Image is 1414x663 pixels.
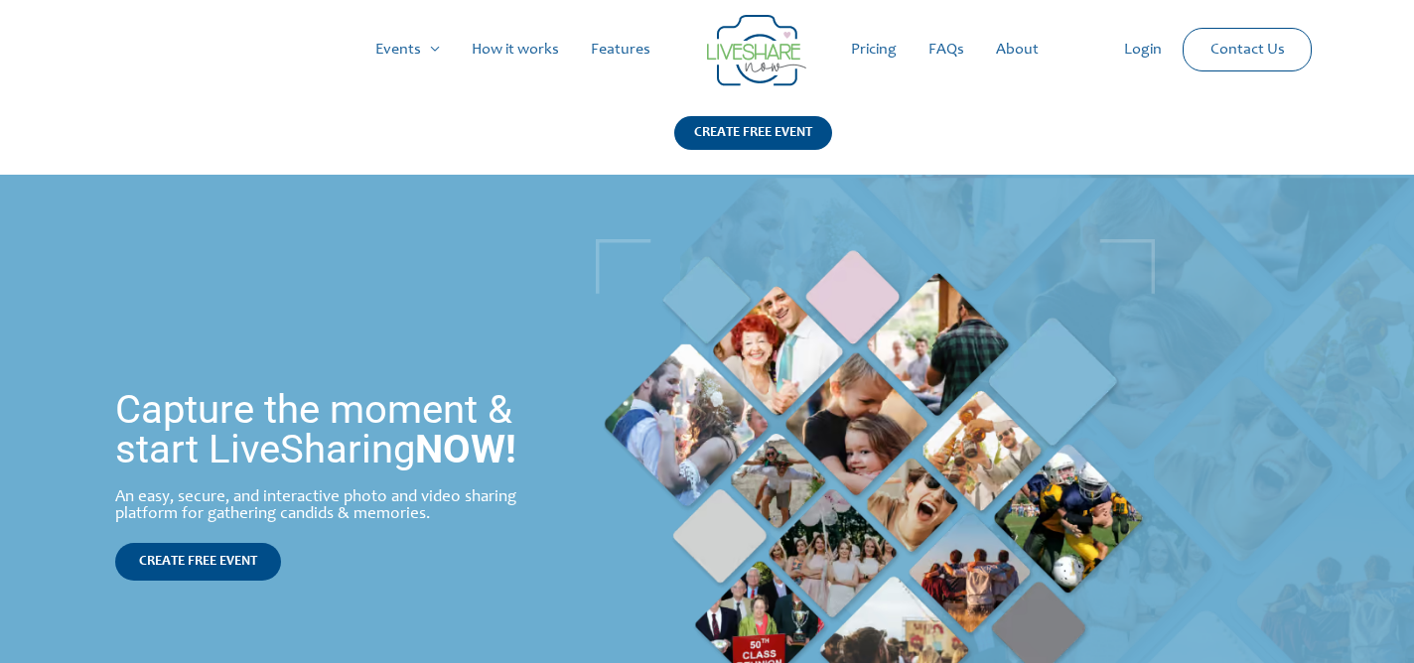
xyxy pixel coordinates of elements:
a: Events [359,18,456,81]
a: Pricing [835,18,913,81]
img: Group 14 | Live Photo Slideshow for Events | Create Free Events Album for Any Occasion [707,15,806,86]
a: CREATE FREE EVENT [115,543,281,581]
div: An easy, secure, and interactive photo and video sharing platform for gathering candids & memories. [115,489,560,523]
a: CREATE FREE EVENT [674,116,832,175]
h1: Capture the moment & start LiveSharing [115,390,560,469]
nav: Site Navigation [35,18,1379,81]
a: About [980,18,1055,81]
a: Contact Us [1195,29,1301,70]
strong: NOW! [415,426,516,472]
a: Features [575,18,666,81]
div: CREATE FREE EVENT [674,116,832,150]
span: CREATE FREE EVENT [139,555,257,569]
a: How it works [456,18,575,81]
a: Login [1108,18,1178,81]
a: FAQs [913,18,980,81]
